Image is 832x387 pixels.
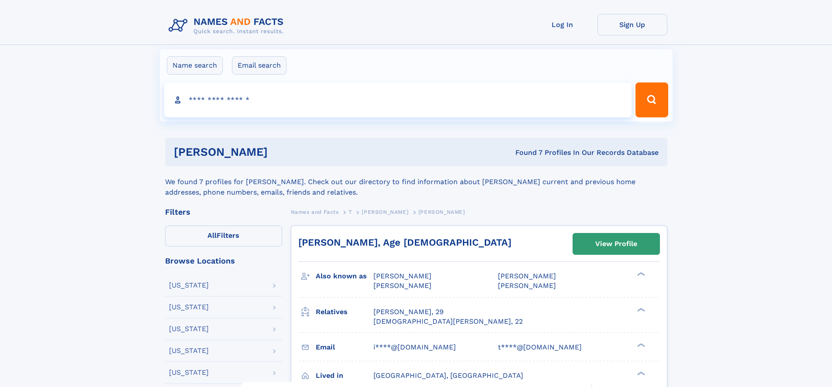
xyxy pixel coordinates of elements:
label: Name search [167,56,223,75]
label: Email search [232,56,287,75]
div: ❯ [635,370,646,376]
span: [PERSON_NAME] [362,209,408,215]
div: [US_STATE] [169,347,209,354]
a: Names and Facts [291,206,339,217]
div: [US_STATE] [169,325,209,332]
div: ❯ [635,271,646,277]
a: [PERSON_NAME], 29 [373,307,444,317]
label: Filters [165,226,282,247]
h3: Also known as [316,269,373,284]
div: Browse Locations [165,257,282,265]
div: [US_STATE] [169,304,209,311]
a: [PERSON_NAME], Age [DEMOGRAPHIC_DATA] [298,237,511,248]
span: All [207,231,217,240]
h3: Lived in [316,368,373,383]
div: Found 7 Profiles In Our Records Database [391,148,659,158]
span: T [349,209,352,215]
div: [US_STATE] [169,282,209,289]
h3: Email [316,340,373,355]
span: [GEOGRAPHIC_DATA], [GEOGRAPHIC_DATA] [373,371,523,380]
a: [DEMOGRAPHIC_DATA][PERSON_NAME], 22 [373,317,523,326]
span: [PERSON_NAME] [373,281,432,290]
a: [PERSON_NAME] [362,206,408,217]
input: search input [164,82,632,117]
a: Log In [528,14,597,35]
a: View Profile [573,233,659,254]
span: [PERSON_NAME] [418,209,465,215]
div: [US_STATE] [169,369,209,376]
h1: [PERSON_NAME] [174,147,392,158]
div: ❯ [635,342,646,348]
div: We found 7 profiles for [PERSON_NAME]. Check out our directory to find information about [PERSON_... [165,166,667,198]
div: Filters [165,208,282,216]
a: T [349,206,352,217]
div: ❯ [635,307,646,312]
h3: Relatives [316,305,373,319]
a: Sign Up [597,14,667,35]
span: [PERSON_NAME] [498,272,556,280]
span: [PERSON_NAME] [373,272,432,280]
span: [PERSON_NAME] [498,281,556,290]
div: View Profile [595,234,637,254]
button: Search Button [635,82,668,117]
img: Logo Names and Facts [165,14,291,38]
